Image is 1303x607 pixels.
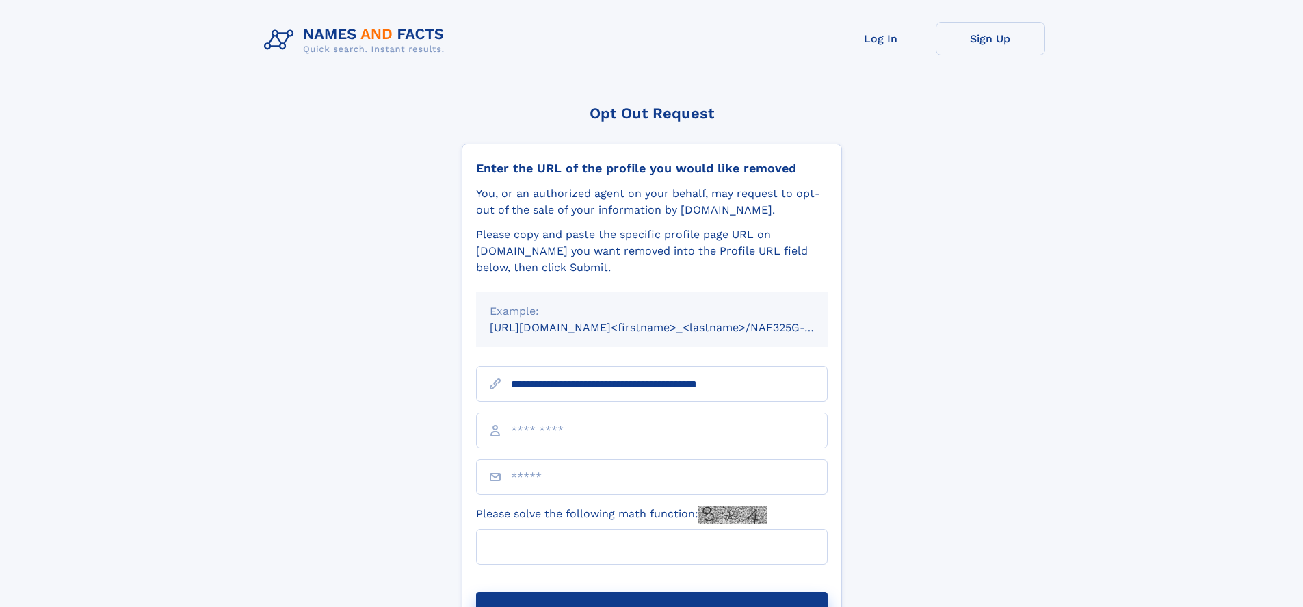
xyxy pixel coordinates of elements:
div: Please copy and paste the specific profile page URL on [DOMAIN_NAME] you want removed into the Pr... [476,227,828,276]
img: Logo Names and Facts [259,22,456,59]
div: Example: [490,303,814,320]
div: You, or an authorized agent on your behalf, may request to opt-out of the sale of your informatio... [476,185,828,218]
div: Opt Out Request [462,105,842,122]
a: Sign Up [936,22,1045,55]
small: [URL][DOMAIN_NAME]<firstname>_<lastname>/NAF325G-xxxxxxxx [490,321,854,334]
div: Enter the URL of the profile you would like removed [476,161,828,176]
a: Log In [826,22,936,55]
label: Please solve the following math function: [476,506,767,524]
